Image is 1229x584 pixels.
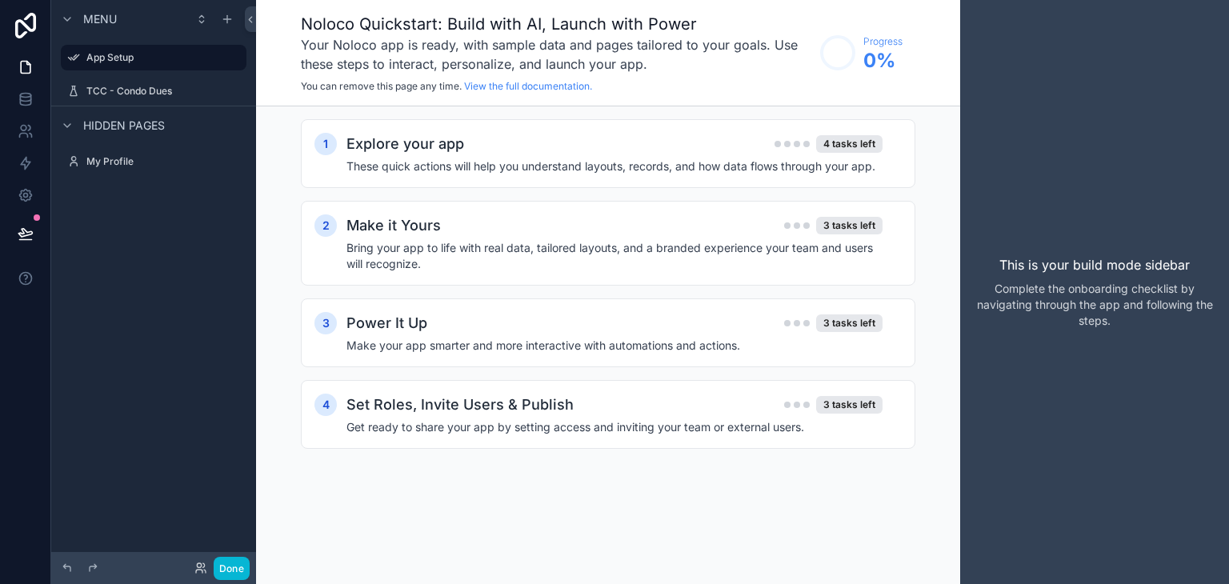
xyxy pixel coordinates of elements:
[863,48,903,74] span: 0 %
[999,255,1190,274] p: This is your build mode sidebar
[86,85,243,98] label: TCC - Condo Dues
[464,80,592,92] a: View the full documentation.
[214,557,250,580] button: Done
[301,35,812,74] h3: Your Noloco app is ready, with sample data and pages tailored to your goals. Use these steps to i...
[863,35,903,48] span: Progress
[61,78,246,104] a: TCC - Condo Dues
[61,45,246,70] a: App Setup
[301,80,462,92] span: You can remove this page any time.
[83,11,117,27] span: Menu
[61,149,246,174] a: My Profile
[86,155,243,168] label: My Profile
[86,51,237,64] label: App Setup
[973,281,1216,329] p: Complete the onboarding checklist by navigating through the app and following the steps.
[301,13,812,35] h1: Noloco Quickstart: Build with AI, Launch with Power
[83,118,165,134] span: Hidden pages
